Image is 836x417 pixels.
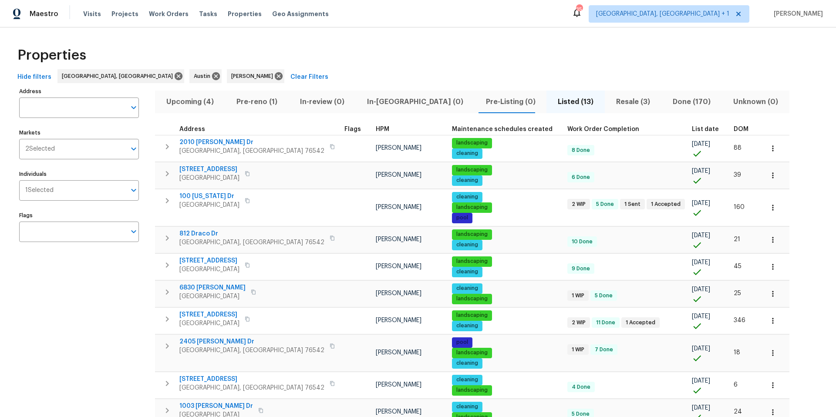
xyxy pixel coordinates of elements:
[62,72,176,81] span: [GEOGRAPHIC_DATA], [GEOGRAPHIC_DATA]
[287,69,332,85] button: Clear Filters
[647,201,684,208] span: 1 Accepted
[568,346,588,353] span: 1 WIP
[179,192,239,201] span: 100 [US_STATE] Dr
[128,143,140,155] button: Open
[19,172,139,177] label: Individuals
[734,409,742,415] span: 24
[453,241,482,249] span: cleaning
[179,201,239,209] span: [GEOGRAPHIC_DATA]
[591,346,617,353] span: 7 Done
[230,96,283,108] span: Pre-reno (1)
[692,378,710,384] span: [DATE]
[179,138,324,147] span: 2010 [PERSON_NAME] Dr
[376,263,421,269] span: [PERSON_NAME]
[17,72,51,83] span: Hide filters
[734,263,742,269] span: 45
[376,409,421,415] span: [PERSON_NAME]
[179,375,324,383] span: [STREET_ADDRESS]
[453,214,472,222] span: pool
[179,229,324,238] span: 812 Draco Dr
[228,10,262,18] span: Properties
[231,72,276,81] span: [PERSON_NAME]
[692,313,710,319] span: [DATE]
[734,126,748,132] span: DOM
[453,285,482,292] span: cleaning
[30,10,58,18] span: Maestro
[692,232,710,239] span: [DATE]
[692,200,710,206] span: [DATE]
[189,69,222,83] div: Austin
[692,346,710,352] span: [DATE]
[692,259,710,266] span: [DATE]
[376,126,389,132] span: HPM
[568,238,596,245] span: 10 Done
[770,10,823,18] span: [PERSON_NAME]
[622,319,659,326] span: 1 Accepted
[453,322,482,330] span: cleaning
[453,295,491,303] span: landscaping
[290,72,328,83] span: Clear Filters
[692,168,710,174] span: [DATE]
[179,256,239,265] span: [STREET_ADDRESS]
[692,141,710,147] span: [DATE]
[376,290,421,296] span: [PERSON_NAME]
[567,126,639,132] span: Work Order Completion
[734,382,738,388] span: 6
[568,147,593,154] span: 8 Done
[453,258,491,265] span: landscaping
[568,383,594,391] span: 4 Done
[453,268,482,276] span: cleaning
[14,69,55,85] button: Hide filters
[376,145,421,151] span: [PERSON_NAME]
[128,225,140,238] button: Open
[19,89,139,94] label: Address
[610,96,656,108] span: Resale (3)
[727,96,784,108] span: Unknown (0)
[179,238,324,247] span: [GEOGRAPHIC_DATA], [GEOGRAPHIC_DATA] 76542
[376,382,421,388] span: [PERSON_NAME]
[179,292,246,301] span: [GEOGRAPHIC_DATA]
[25,187,54,194] span: 1 Selected
[452,126,553,132] span: Maintenance schedules created
[83,10,101,18] span: Visits
[596,10,729,18] span: [GEOGRAPHIC_DATA], [GEOGRAPHIC_DATA] + 1
[179,165,239,174] span: [STREET_ADDRESS]
[179,402,253,410] span: 1003 [PERSON_NAME] Dr
[593,201,617,208] span: 5 Done
[453,376,482,383] span: cleaning
[361,96,469,108] span: In-[GEOGRAPHIC_DATA] (0)
[376,172,421,178] span: [PERSON_NAME]
[453,403,482,410] span: cleaning
[453,204,491,211] span: landscaping
[376,204,421,210] span: [PERSON_NAME]
[19,130,139,135] label: Markets
[111,10,138,18] span: Projects
[692,286,710,293] span: [DATE]
[568,292,588,299] span: 1 WIP
[149,10,189,18] span: Work Orders
[453,150,482,157] span: cleaning
[453,139,491,147] span: landscaping
[160,96,220,108] span: Upcoming (4)
[179,346,324,355] span: [GEOGRAPHIC_DATA], [GEOGRAPHIC_DATA] 76542
[227,69,284,83] div: [PERSON_NAME]
[692,405,710,411] span: [DATE]
[552,96,600,108] span: Listed (13)
[453,177,482,184] span: cleaning
[734,317,745,323] span: 346
[376,236,421,242] span: [PERSON_NAME]
[57,69,184,83] div: [GEOGRAPHIC_DATA], [GEOGRAPHIC_DATA]
[621,201,644,208] span: 1 Sent
[179,147,324,155] span: [GEOGRAPHIC_DATA], [GEOGRAPHIC_DATA] 76542
[179,319,239,328] span: [GEOGRAPHIC_DATA]
[453,360,482,367] span: cleaning
[568,201,589,208] span: 2 WIP
[568,265,593,272] span: 9 Done
[480,96,542,108] span: Pre-Listing (0)
[667,96,717,108] span: Done (170)
[179,337,324,346] span: 2405 [PERSON_NAME] Dr
[344,126,361,132] span: Flags
[692,126,719,132] span: List date
[19,213,139,218] label: Flags
[272,10,329,18] span: Geo Assignments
